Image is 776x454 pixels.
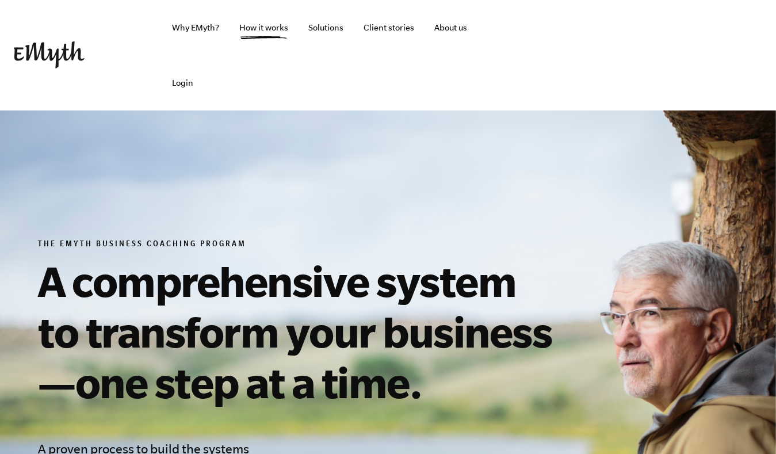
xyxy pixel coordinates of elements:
img: EMyth [14,41,85,68]
iframe: Embedded CTA [515,43,636,68]
h6: The EMyth Business Coaching Program [39,239,563,251]
iframe: Chat Widget [718,399,776,454]
iframe: Embedded CTA [641,43,762,68]
a: Login [163,55,202,110]
h1: A comprehensive system to transform your business—one step at a time. [39,255,563,407]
